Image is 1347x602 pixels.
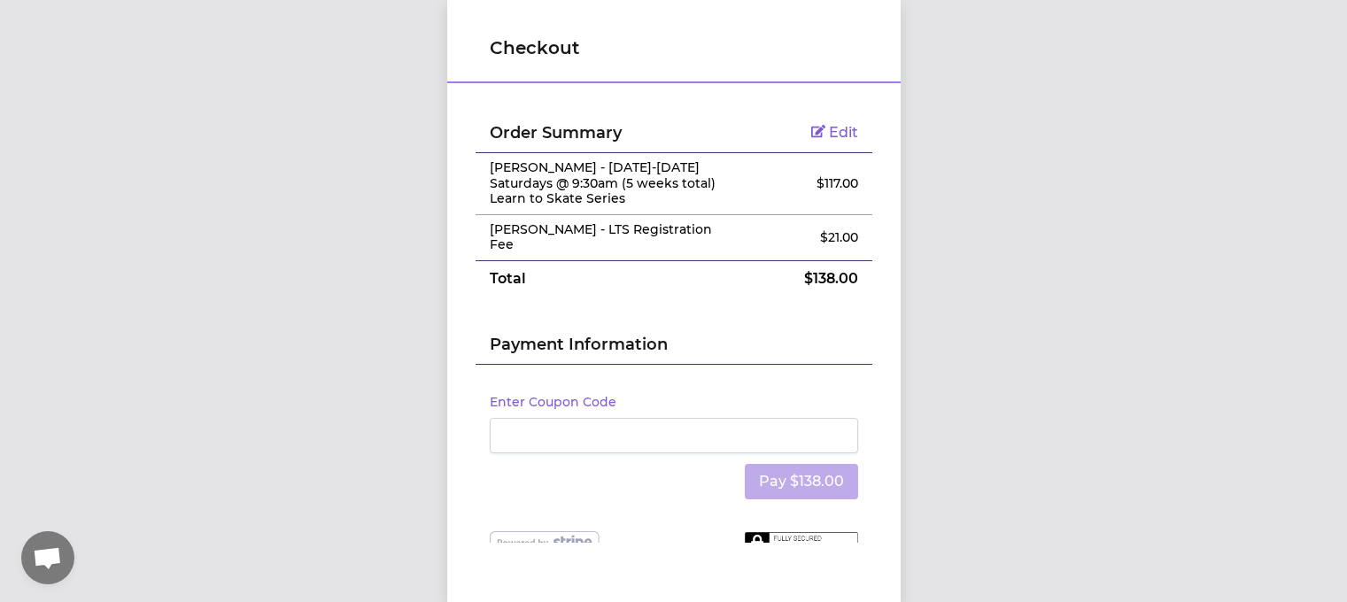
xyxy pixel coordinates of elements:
[811,124,858,141] a: Edit
[490,35,858,60] h1: Checkout
[490,393,616,411] button: Enter Coupon Code
[490,332,858,364] h2: Payment Information
[754,228,857,246] p: $ 21.00
[490,120,726,145] h2: Order Summary
[501,427,847,444] iframe: Secure card payment input frame
[829,124,858,141] span: Edit
[21,531,74,584] div: Open chat
[754,268,857,289] p: $ 138.00
[754,174,857,192] p: $ 117.00
[476,260,740,297] td: Total
[745,464,858,499] button: Pay $138.00
[490,222,726,253] p: [PERSON_NAME] - LTS Registration Fee
[490,160,726,207] p: [PERSON_NAME] - [DATE]-[DATE] Saturdays @ 9:30am (5 weeks total) Learn to Skate Series
[745,531,858,554] img: Fully secured SSL checkout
